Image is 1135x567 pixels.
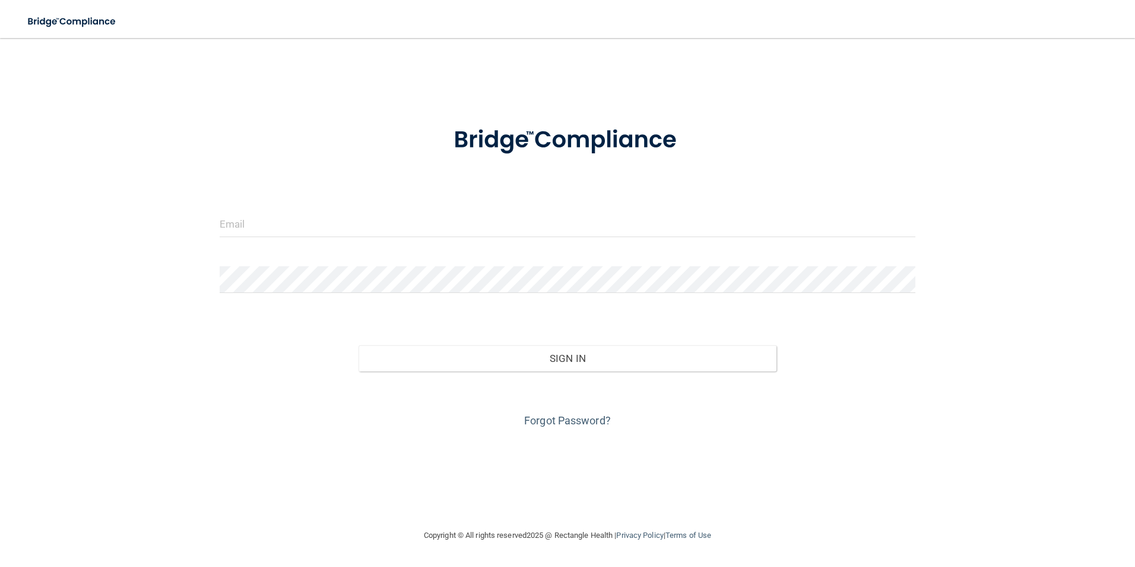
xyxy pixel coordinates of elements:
[359,345,776,371] button: Sign In
[616,531,663,540] a: Privacy Policy
[665,531,711,540] a: Terms of Use
[220,210,916,237] input: Email
[524,414,611,427] a: Forgot Password?
[429,109,706,171] img: bridge_compliance_login_screen.278c3ca4.svg
[18,10,127,34] img: bridge_compliance_login_screen.278c3ca4.svg
[351,516,784,555] div: Copyright © All rights reserved 2025 @ Rectangle Health | |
